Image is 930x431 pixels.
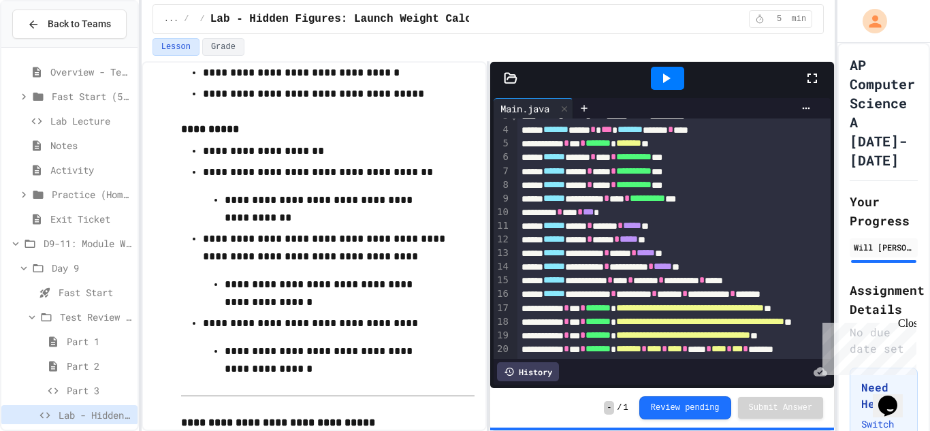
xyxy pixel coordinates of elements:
span: Part 2 [67,359,132,373]
span: Fast Start [59,285,132,300]
div: 9 [494,192,511,206]
span: Lab - Hidden Figures: Launch Weight Calculator [210,11,511,27]
span: / [200,14,205,25]
div: 12 [494,233,511,246]
span: Submit Answer [749,402,813,413]
span: Back to Teams [48,17,111,31]
div: 20 [494,342,511,356]
div: Main.java [494,98,573,118]
h2: Your Progress [850,192,918,230]
span: Day 9 [52,261,132,275]
h1: AP Computer Science A [DATE]-[DATE] [850,55,918,170]
span: Overview - Teacher Only [50,65,132,79]
div: 6 [494,150,511,164]
span: Test Review (35 mins) [60,310,132,324]
button: Submit Answer [738,397,824,419]
div: 17 [494,302,511,315]
div: Main.java [494,101,556,116]
div: Chat with us now!Close [5,5,94,86]
div: 15 [494,274,511,287]
span: Part 1 [67,334,132,349]
div: My Account [848,5,891,37]
span: Lab Lecture [50,114,132,128]
div: 21 [494,356,511,370]
button: Back to Teams [12,10,127,39]
span: 1 [624,402,628,413]
iframe: chat widget [873,377,916,417]
span: Part 3 [67,383,132,398]
div: 10 [494,206,511,219]
span: Notes [50,138,132,153]
span: D9-11: Module Wrap Up [44,236,132,251]
div: 13 [494,246,511,260]
button: Grade [202,38,244,56]
div: History [497,362,559,381]
span: / [617,402,622,413]
div: 11 [494,219,511,233]
span: Practice (Homework, if needed) [52,187,132,202]
span: Activity [50,163,132,177]
div: 19 [494,329,511,342]
div: Will [PERSON_NAME] [854,241,914,253]
span: / [184,14,189,25]
div: 14 [494,260,511,274]
button: Review pending [639,396,731,419]
div: 7 [494,165,511,178]
h2: Assignment Details [850,281,918,319]
span: 5 [769,14,790,25]
div: 5 [494,137,511,150]
span: - [604,401,614,415]
button: Lesson [153,38,199,56]
span: Fast Start (5 mins) [52,89,132,103]
h3: Need Help? [861,379,906,412]
div: 18 [494,315,511,329]
div: 16 [494,287,511,301]
iframe: chat widget [817,317,916,375]
span: ... [164,14,179,25]
span: Lab - Hidden Figures: Launch Weight Calculator [59,408,132,422]
div: 8 [494,178,511,192]
div: 4 [494,123,511,137]
span: min [792,14,807,25]
span: Exit Ticket [50,212,132,226]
